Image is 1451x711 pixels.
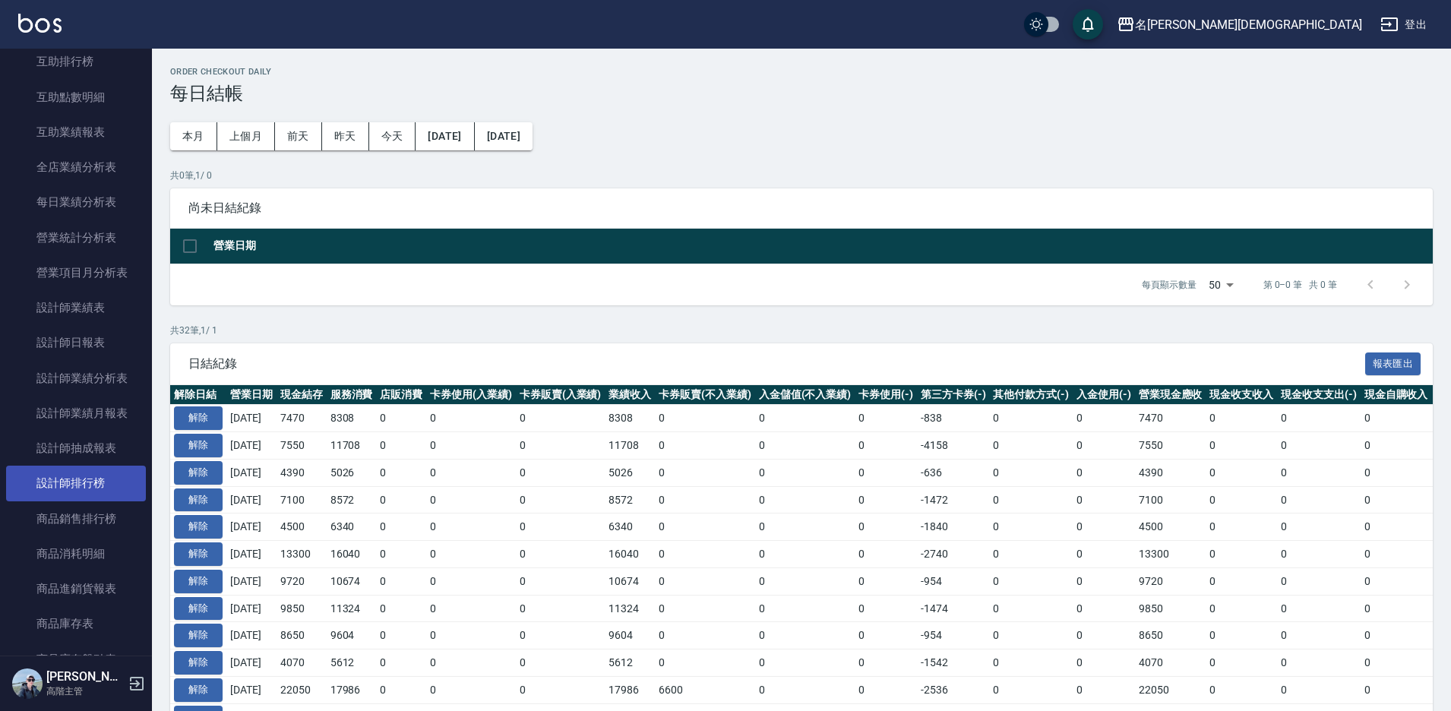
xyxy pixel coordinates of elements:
td: 7550 [277,432,327,460]
td: 8308 [327,405,377,432]
td: -1542 [917,649,990,677]
td: [DATE] [226,595,277,622]
td: 0 [1361,513,1432,541]
td: 0 [755,405,855,432]
td: 0 [655,486,755,513]
img: Person [12,668,43,699]
td: 0 [1073,432,1135,460]
td: 0 [1206,649,1277,677]
td: 0 [1361,567,1432,595]
th: 其他付款方式(-) [989,385,1073,405]
a: 商品庫存盤點表 [6,642,146,677]
td: 9720 [277,567,327,595]
td: 0 [426,459,516,486]
p: 高階主管 [46,684,124,698]
button: 解除 [174,570,223,593]
td: 0 [655,649,755,677]
td: 0 [855,405,917,432]
th: 現金收支支出(-) [1277,385,1361,405]
td: 4390 [1135,459,1206,486]
div: 名[PERSON_NAME][DEMOGRAPHIC_DATA] [1135,15,1362,34]
td: 0 [1277,432,1361,460]
td: 0 [1361,405,1432,432]
th: 現金結存 [277,385,327,405]
td: 4070 [277,649,327,677]
td: 0 [426,567,516,595]
td: 0 [989,459,1073,486]
a: 設計師排行榜 [6,466,146,501]
td: 0 [1073,541,1135,568]
td: 0 [1277,486,1361,513]
th: 入金儲值(不入業績) [755,385,855,405]
td: 0 [1073,513,1135,541]
button: 解除 [174,461,223,485]
td: 0 [376,513,426,541]
td: 0 [755,541,855,568]
td: 0 [376,486,426,513]
a: 商品消耗明細 [6,536,146,571]
td: 7550 [1135,432,1206,460]
td: [DATE] [226,459,277,486]
td: 0 [855,649,917,677]
button: [DATE] [475,122,533,150]
th: 現金自購收入 [1361,385,1432,405]
td: 0 [426,541,516,568]
td: 0 [855,541,917,568]
th: 卡券使用(入業績) [426,385,516,405]
a: 互助點數明細 [6,80,146,115]
td: 0 [1361,432,1432,460]
td: 0 [655,622,755,649]
td: 0 [1206,541,1277,568]
button: 昨天 [322,122,369,150]
td: 5612 [327,649,377,677]
td: 0 [655,432,755,460]
a: 每日業績分析表 [6,185,146,220]
th: 卡券販賣(不入業績) [655,385,755,405]
th: 營業現金應收 [1135,385,1206,405]
td: 0 [989,676,1073,703]
td: 0 [855,676,917,703]
td: -2740 [917,541,990,568]
td: [DATE] [226,541,277,568]
td: [DATE] [226,567,277,595]
td: 16040 [605,541,655,568]
td: 0 [1361,541,1432,568]
td: 16040 [327,541,377,568]
td: 0 [855,513,917,541]
button: 解除 [174,406,223,430]
td: 0 [426,676,516,703]
td: 8572 [327,486,377,513]
button: 本月 [170,122,217,150]
td: 0 [376,649,426,677]
td: 0 [1361,486,1432,513]
td: 0 [516,459,605,486]
td: 0 [1277,459,1361,486]
button: 登出 [1374,11,1433,39]
td: 0 [426,486,516,513]
td: 4390 [277,459,327,486]
button: 解除 [174,488,223,512]
a: 營業統計分析表 [6,220,146,255]
td: 9850 [277,595,327,622]
td: 0 [376,405,426,432]
td: 0 [1206,486,1277,513]
td: 0 [1073,595,1135,622]
td: 4500 [277,513,327,541]
a: 互助業績報表 [6,115,146,150]
a: 報表匯出 [1365,355,1421,370]
button: 報表匯出 [1365,352,1421,376]
td: 0 [516,676,605,703]
td: 0 [516,649,605,677]
button: save [1073,9,1103,39]
td: 0 [516,486,605,513]
button: 解除 [174,651,223,675]
td: 7100 [277,486,327,513]
td: 0 [1206,595,1277,622]
td: 0 [989,649,1073,677]
img: Logo [18,14,62,33]
span: 日結紀錄 [188,356,1365,371]
p: 共 0 筆, 1 / 0 [170,169,1433,182]
td: 8308 [605,405,655,432]
td: 0 [989,432,1073,460]
td: 0 [855,432,917,460]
